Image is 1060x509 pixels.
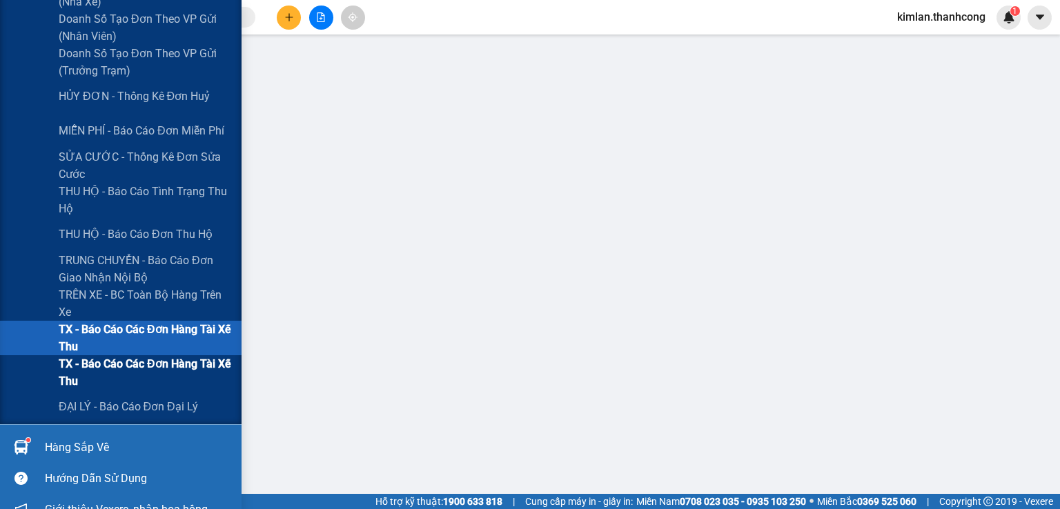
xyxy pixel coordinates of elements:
[59,398,198,415] span: ĐẠI LÝ - Báo cáo đơn đại lý
[59,148,231,183] span: SỬA CƯỚC - Thống kê đơn sửa cước
[59,226,213,243] span: THU HỘ - Báo cáo đơn thu hộ
[1034,11,1046,23] span: caret-down
[59,10,231,45] span: Doanh số tạo đơn theo VP gửi (nhân viên)
[817,494,916,509] span: Miền Bắc
[316,12,326,22] span: file-add
[14,440,28,455] img: warehouse-icon
[680,496,806,507] strong: 0708 023 035 - 0935 103 250
[45,437,231,458] div: Hàng sắp về
[59,183,231,217] span: THU HỘ - Báo cáo tình trạng thu hộ
[443,496,502,507] strong: 1900 633 818
[59,355,231,390] span: TX - Báo cáo các đơn hàng tài xế thu
[1012,6,1017,16] span: 1
[809,499,814,504] span: ⚪️
[1028,6,1052,30] button: caret-down
[59,88,210,105] span: HỦY ĐƠN - Thống kê đơn huỷ
[277,6,301,30] button: plus
[1010,6,1020,16] sup: 1
[59,286,231,321] span: TRÊN XE - BC toàn bộ hàng trên xe
[309,6,333,30] button: file-add
[26,438,30,442] sup: 1
[927,494,929,509] span: |
[284,12,294,22] span: plus
[14,472,28,485] span: question-circle
[59,321,231,355] span: TX - Báo cáo các đơn hàng tài xế thu
[636,494,806,509] span: Miền Nam
[59,122,224,139] span: MIỄN PHÍ - Báo cáo đơn miễn phí
[375,494,502,509] span: Hỗ trợ kỹ thuật:
[857,496,916,507] strong: 0369 525 060
[983,497,993,506] span: copyright
[348,12,357,22] span: aim
[525,494,633,509] span: Cung cấp máy in - giấy in:
[341,6,365,30] button: aim
[59,45,231,79] span: Doanh số tạo đơn theo VP gửi (trưởng trạm)
[513,494,515,509] span: |
[59,252,231,286] span: TRUNG CHUYỂN - Báo cáo đơn giao nhận nội bộ
[1003,11,1015,23] img: icon-new-feature
[45,468,231,489] div: Hướng dẫn sử dụng
[886,8,997,26] span: kimlan.thanhcong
